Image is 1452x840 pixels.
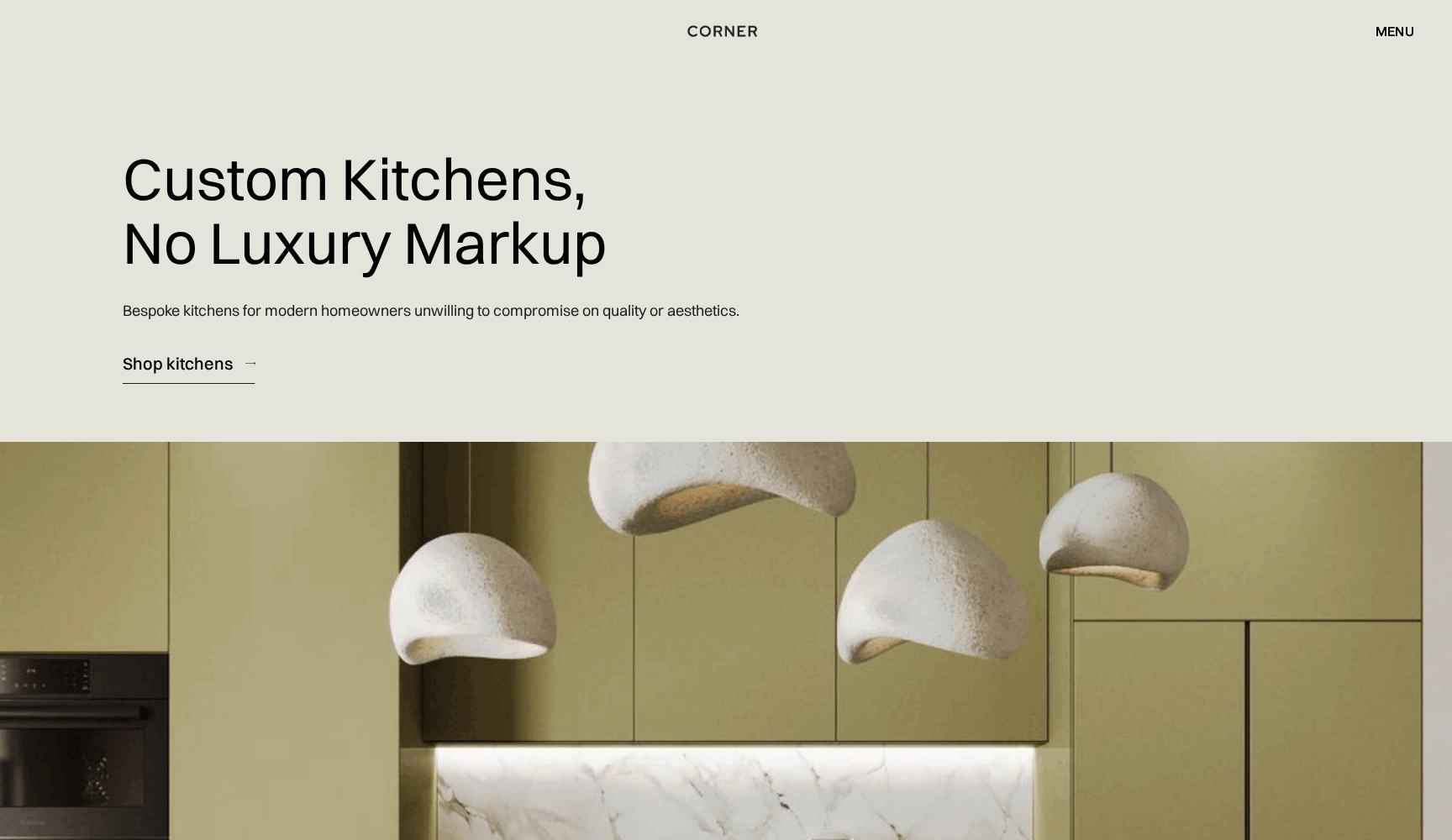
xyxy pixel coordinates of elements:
div: menu [1359,17,1414,45]
a: Shop kitchens [123,343,255,384]
a: home [663,20,789,42]
h1: Custom Kitchens, No Luxury Markup [123,134,607,286]
div: Shop kitchens [123,352,233,375]
p: Bespoke kitchens for modern homeowners unwilling to compromise on quality or aesthetics. [123,286,739,334]
div: menu [1376,24,1414,38]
